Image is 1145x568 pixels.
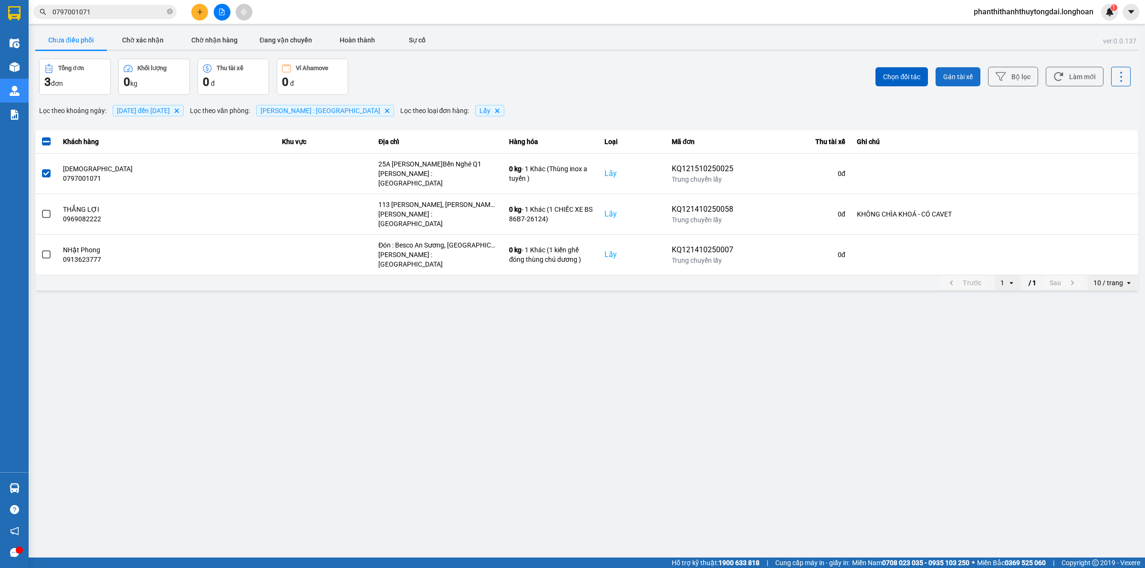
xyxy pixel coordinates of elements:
[124,74,185,90] div: kg
[373,130,503,154] th: Địa chỉ
[1111,4,1117,11] sup: 1
[58,65,84,72] div: Tổng đơn
[604,208,660,220] div: Lấy
[977,558,1046,568] span: Miền Bắc
[1124,278,1125,288] input: Selected 10 / trang.
[214,4,230,21] button: file-add
[113,105,184,116] span: 01/10/2025 đến 15/10/2025, close by backspace
[1127,8,1135,16] span: caret-down
[236,4,252,21] button: aim
[10,62,20,72] img: warehouse-icon
[599,130,666,154] th: Loại
[203,75,209,89] span: 0
[39,105,106,116] span: Lọc theo khoảng ngày :
[494,108,500,114] svg: Delete
[972,561,975,565] span: ⚪️
[1044,276,1084,290] button: next page. current page 1 / 1
[10,38,20,48] img: warehouse-icon
[10,527,19,536] span: notification
[852,558,969,568] span: Miền Nam
[604,168,660,179] div: Lấy
[1093,278,1123,288] div: 10 / trang
[943,72,973,82] span: Gán tài xế
[63,174,271,183] div: 0797001071
[604,249,660,260] div: Lấy
[63,245,271,255] div: NHật Phong
[384,108,390,114] svg: Delete
[966,6,1101,18] span: phanthithanhthuytongdai.longhoan
[851,130,1138,154] th: Ghi chú
[1000,278,1004,288] div: 1
[10,86,20,96] img: warehouse-icon
[1046,67,1103,86] button: Làm mới
[509,165,521,173] span: 0 kg
[745,169,845,178] div: 0 đ
[260,107,380,114] span: Hồ Chí Minh : Kho Quận 12
[745,250,845,259] div: 0 đ
[1008,279,1015,287] svg: open
[167,9,173,14] span: close-circle
[509,206,521,213] span: 0 kg
[875,67,928,86] button: Chọn đối tác
[167,8,173,17] span: close-circle
[198,59,269,95] button: Thu tài xế0 đ
[882,559,969,567] strong: 0708 023 035 - 0935 103 250
[672,204,733,215] div: KQ121410250058
[63,214,271,224] div: 0969082222
[936,67,980,86] button: Gán tài xế
[35,31,107,50] button: Chưa điều phối
[40,9,46,15] span: search
[400,105,469,116] span: Lọc theo loại đơn hàng :
[1053,558,1054,568] span: |
[44,75,51,89] span: 3
[52,7,165,17] input: Tìm tên, số ĐT hoặc mã đơn
[378,240,498,250] div: Đón : Besco An Sương, [GEOGRAPHIC_DATA], [GEOGRAPHIC_DATA], [GEOGRAPHIC_DATA]
[118,59,190,95] button: Khối lượng0kg
[393,31,441,50] button: Sự cố
[63,164,271,174] div: [DEMOGRAPHIC_DATA]
[509,245,593,264] div: - 1 Khác (1 kiến ghế đóng thùng chú dương )
[672,175,733,184] div: Trung chuyển lấy
[322,31,393,50] button: Hoàn thành
[10,110,20,120] img: solution-icon
[883,72,920,82] span: Chọn đối tác
[745,136,845,147] div: Thu tài xế
[117,107,170,114] span: 01/10/2025 đến 15/10/2025
[44,74,105,90] div: đơn
[378,169,498,188] div: [PERSON_NAME] : [GEOGRAPHIC_DATA]
[672,256,733,265] div: Trung chuyển lấy
[190,105,250,116] span: Lọc theo văn phòng :
[107,31,178,50] button: Chờ xác nhận
[378,200,498,209] div: 113 [PERSON_NAME], [PERSON_NAME], NHÀ BÈ
[672,558,760,568] span: Hỗ trợ kỹ thuật:
[1029,277,1036,289] span: / 1
[775,558,850,568] span: Cung cấp máy in - giấy in:
[10,548,19,557] span: message
[378,209,498,228] div: [PERSON_NAME] : [GEOGRAPHIC_DATA]
[475,105,504,116] span: Lấy, close by backspace
[767,558,768,568] span: |
[1092,559,1099,566] span: copyright
[1112,4,1115,11] span: 1
[10,483,20,493] img: warehouse-icon
[509,205,593,224] div: - 1 Khác (1 CHIẾC XE BS 86B7-26124)
[277,59,348,95] button: Ví Ahamove0 đ
[197,9,203,15] span: plus
[256,105,394,116] span: Hồ Chí Minh : Kho Quận 12, close by backspace
[940,276,987,290] button: previous page. current page 1 / 1
[10,505,19,514] span: question-circle
[203,74,264,90] div: đ
[124,75,130,89] span: 0
[63,255,271,264] div: 0913623777
[1123,4,1139,21] button: caret-down
[174,108,179,114] svg: Delete
[296,65,328,72] div: Ví Ahamove
[282,74,343,90] div: đ
[672,163,733,175] div: KQ121510250025
[378,250,498,269] div: [PERSON_NAME] : [GEOGRAPHIC_DATA]
[672,244,733,256] div: KQ121410250007
[1105,8,1114,16] img: icon-new-feature
[745,209,845,219] div: 0 đ
[276,130,373,154] th: Khu vực
[39,59,111,95] button: Tổng đơn3đơn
